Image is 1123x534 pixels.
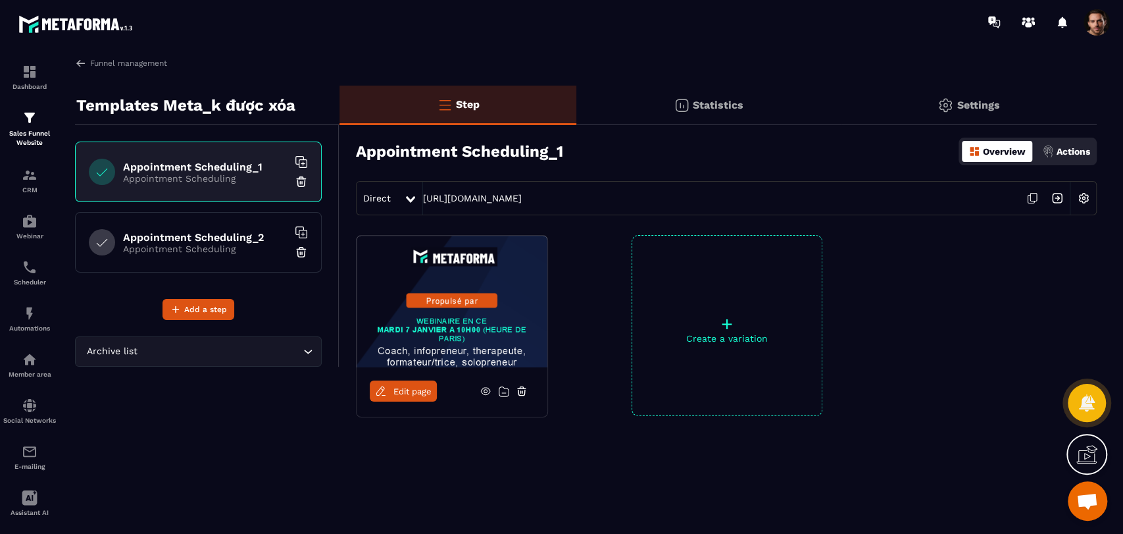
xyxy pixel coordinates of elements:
p: Step [456,98,480,111]
img: arrow-next.bcc2205e.svg [1045,186,1070,211]
span: Archive list [84,344,140,359]
p: CRM [3,186,56,194]
img: logo [18,12,137,36]
img: automations [22,306,37,321]
p: Sales Funnel Website [3,129,56,147]
a: formationformationCRM [3,157,56,203]
p: Automations [3,325,56,332]
p: Overview [983,146,1026,157]
span: Edit page [393,387,432,396]
img: formation [22,64,37,80]
a: Edit page [370,381,437,402]
p: Webinar [3,232,56,240]
a: Funnel management [75,57,167,69]
p: Scheduler [3,279,56,286]
h6: Appointment Scheduling_2 [123,231,287,244]
a: formationformationDashboard [3,54,56,100]
a: emailemailE-mailing [3,434,56,480]
img: stats.20deebd0.svg [674,97,689,113]
span: Add a step [184,303,227,316]
a: schedulerschedulerScheduler [3,250,56,296]
img: bars-o.4a397970.svg [437,97,453,113]
img: social-network [22,398,37,414]
div: Search for option [75,336,322,367]
img: scheduler [22,259,37,275]
p: Dashboard [3,83,56,90]
a: automationsautomationsAutomations [3,296,56,342]
h6: Appointment Scheduling_1 [123,161,287,173]
img: dashboard-orange.40269519.svg [968,146,980,157]
p: Appointment Scheduling [123,173,287,184]
p: Create a variation [632,333,822,344]
img: image [357,236,547,367]
img: email [22,444,37,460]
img: automations [22,352,37,367]
a: Assistant AI [3,480,56,526]
img: trash [295,175,308,188]
img: setting-w.858f3a88.svg [1071,186,1096,211]
p: Templates Meta_k được xóa [76,92,295,119]
h3: Appointment Scheduling_1 [356,142,563,161]
p: Appointment Scheduling [123,244,287,254]
p: Assistant AI [3,509,56,516]
p: Actions [1057,146,1090,157]
img: setting-gr.5f69749f.svg [937,97,953,113]
p: Settings [957,99,999,111]
img: trash [295,246,308,259]
a: automationsautomationsMember area [3,342,56,388]
img: formation [22,167,37,183]
a: [URL][DOMAIN_NAME] [423,193,522,203]
p: Statistics [693,99,743,111]
p: + [632,315,822,333]
a: automationsautomationsWebinar [3,203,56,250]
p: Member area [3,371,56,378]
button: Add a step [162,299,234,320]
a: social-networksocial-networkSocial Networks [3,388,56,434]
div: Mở cuộc trò chuyện [1068,481,1107,521]
img: arrow [75,57,87,69]
input: Search for option [140,344,300,359]
img: formation [22,110,37,126]
img: actions.d6e523a2.png [1042,146,1054,157]
span: Direct [363,193,391,203]
p: Social Networks [3,417,56,424]
img: automations [22,213,37,229]
p: E-mailing [3,463,56,470]
a: formationformationSales Funnel Website [3,100,56,157]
